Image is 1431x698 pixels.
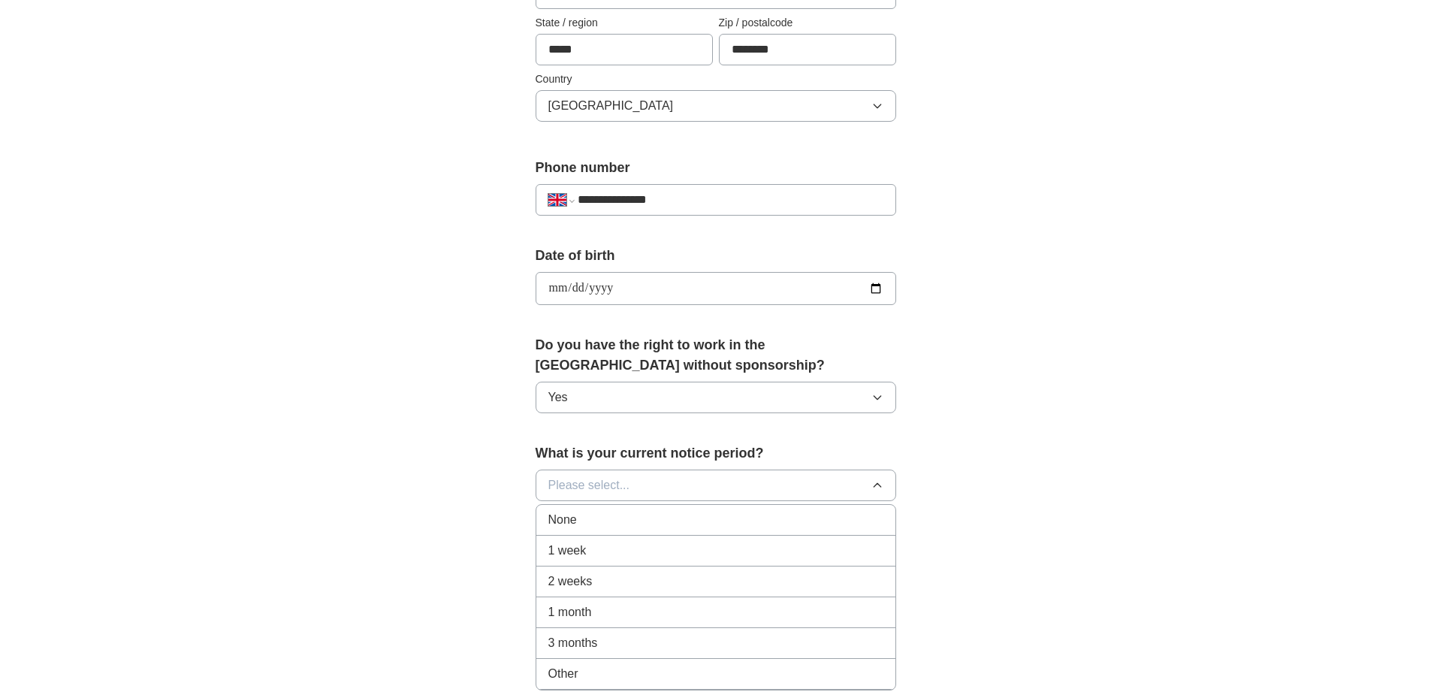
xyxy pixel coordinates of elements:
label: Do you have the right to work in the [GEOGRAPHIC_DATA] without sponsorship? [536,335,896,376]
button: [GEOGRAPHIC_DATA] [536,90,896,122]
label: Zip / postalcode [719,15,896,31]
span: 1 month [548,603,592,621]
label: Country [536,71,896,87]
label: Date of birth [536,246,896,266]
span: Other [548,665,578,683]
label: What is your current notice period? [536,443,896,464]
button: Yes [536,382,896,413]
label: State / region [536,15,713,31]
span: 2 weeks [548,573,593,591]
span: [GEOGRAPHIC_DATA] [548,97,674,115]
span: 1 week [548,542,587,560]
span: None [548,511,577,529]
span: Please select... [548,476,630,494]
span: Yes [548,388,568,406]
button: Please select... [536,470,896,501]
label: Phone number [536,158,896,178]
span: 3 months [548,634,598,652]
